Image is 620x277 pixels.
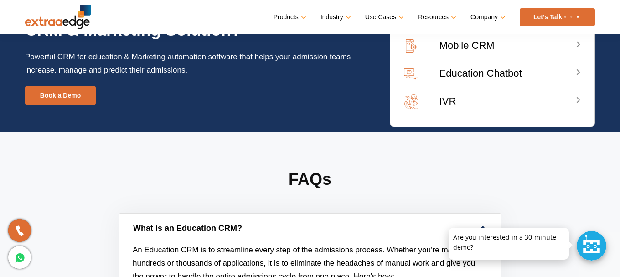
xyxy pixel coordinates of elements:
[404,67,581,81] a: Education Chatbot
[470,10,504,24] a: Company
[404,94,418,109] img: interactive-voice-response.png
[577,231,606,261] div: Chat
[320,10,349,24] a: Industry
[418,10,455,24] a: Resources
[119,214,501,243] a: What is an Education CRM?
[404,94,581,109] a: IVR
[439,39,576,52] p: Mobile CRM
[365,10,402,24] a: Use Cases
[439,94,576,108] p: IVR
[404,67,418,81] img: chatbot-2-e1654579573780.png
[119,168,501,213] h2: FAQs
[520,8,595,26] a: Let’s Talk
[25,41,356,86] p: Powerful CRM for education & Marketing automation software that helps your admission teams increa...
[439,67,576,80] p: Education Chatbot
[25,86,96,105] a: Book a Demo
[404,39,418,53] img: app-development-1.png
[274,10,305,24] a: Products
[404,39,581,53] a: Mobile CRM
